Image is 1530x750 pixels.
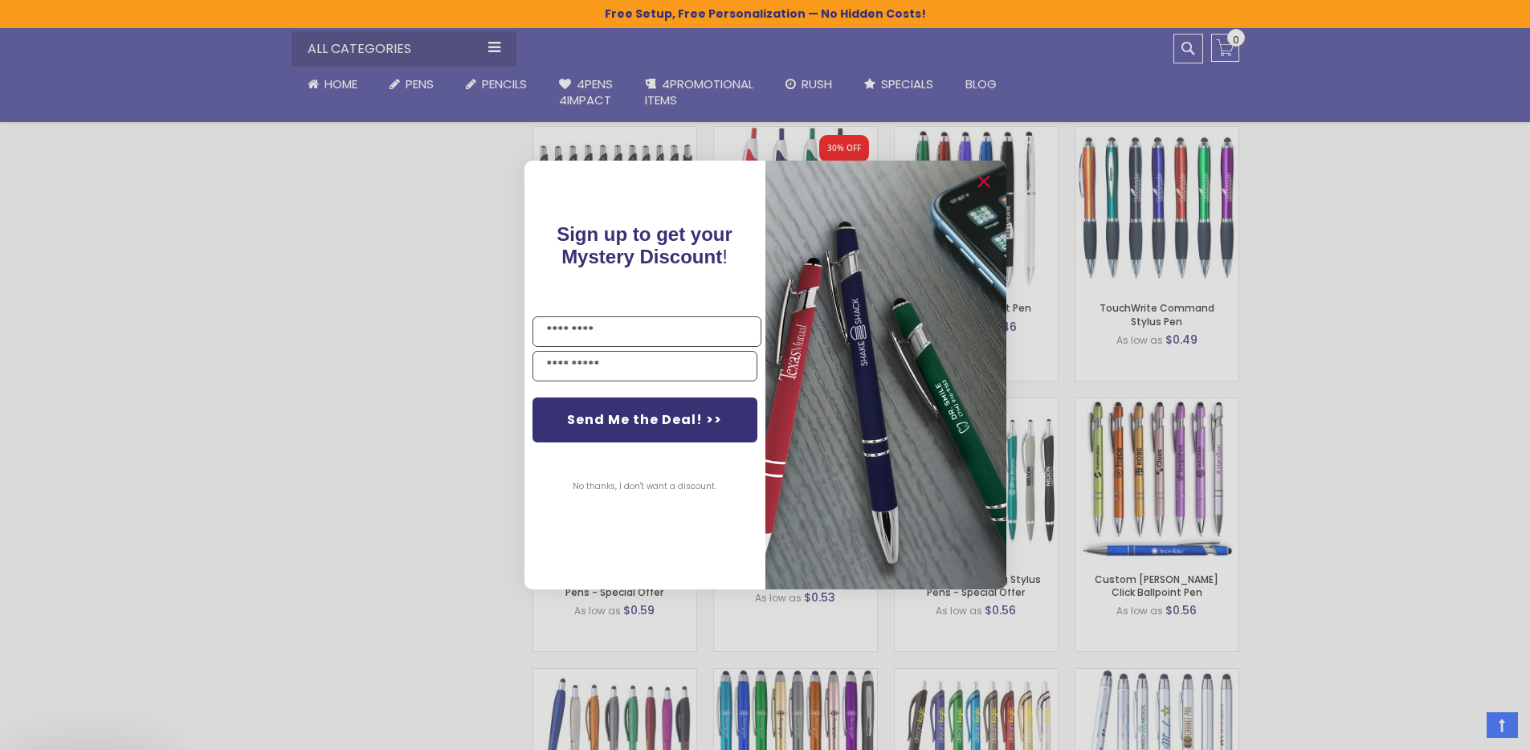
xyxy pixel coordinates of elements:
img: 081b18bf-2f98-4675-a917-09431eb06994.jpeg [765,161,1006,589]
button: Close dialog [971,169,997,194]
span: Sign up to get your Mystery Discount [557,223,732,267]
button: No thanks, I don't want a discount. [565,467,724,507]
button: Send Me the Deal! >> [532,397,757,442]
input: YOUR EMAIL [532,351,757,381]
span: ! [557,223,732,267]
